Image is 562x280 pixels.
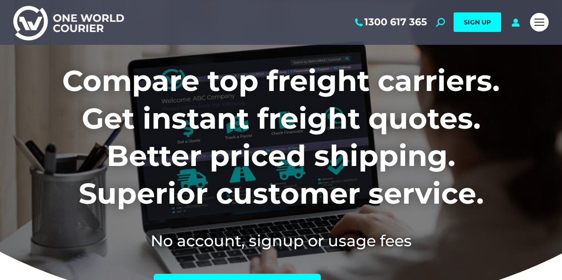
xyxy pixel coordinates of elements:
a: SIGN UP [454,12,501,32]
a: 1300 617 365 [353,16,427,28]
span: SIGN UP [464,18,491,26]
img: One World Courier [13,4,124,40]
a: Mobile menu icon [530,13,549,32]
h2: No account, signup or usage fees [13,230,549,252]
h1: Compare top freight carriers. Get instant freight quotes. Better priced shipping. Superior custom... [13,62,549,212]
